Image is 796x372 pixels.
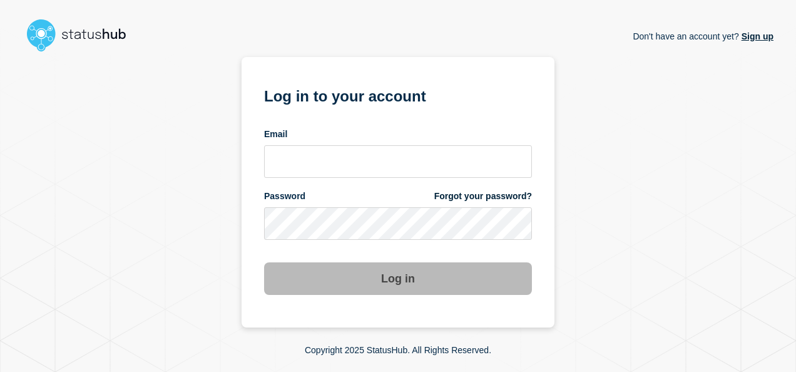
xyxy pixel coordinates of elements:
[264,83,532,106] h1: Log in to your account
[264,190,305,202] span: Password
[264,128,287,140] span: Email
[434,190,532,202] a: Forgot your password?
[633,21,773,51] p: Don't have an account yet?
[264,145,532,178] input: email input
[264,262,532,295] button: Log in
[23,15,141,55] img: StatusHub logo
[264,207,532,240] input: password input
[739,31,773,41] a: Sign up
[305,345,491,355] p: Copyright 2025 StatusHub. All Rights Reserved.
